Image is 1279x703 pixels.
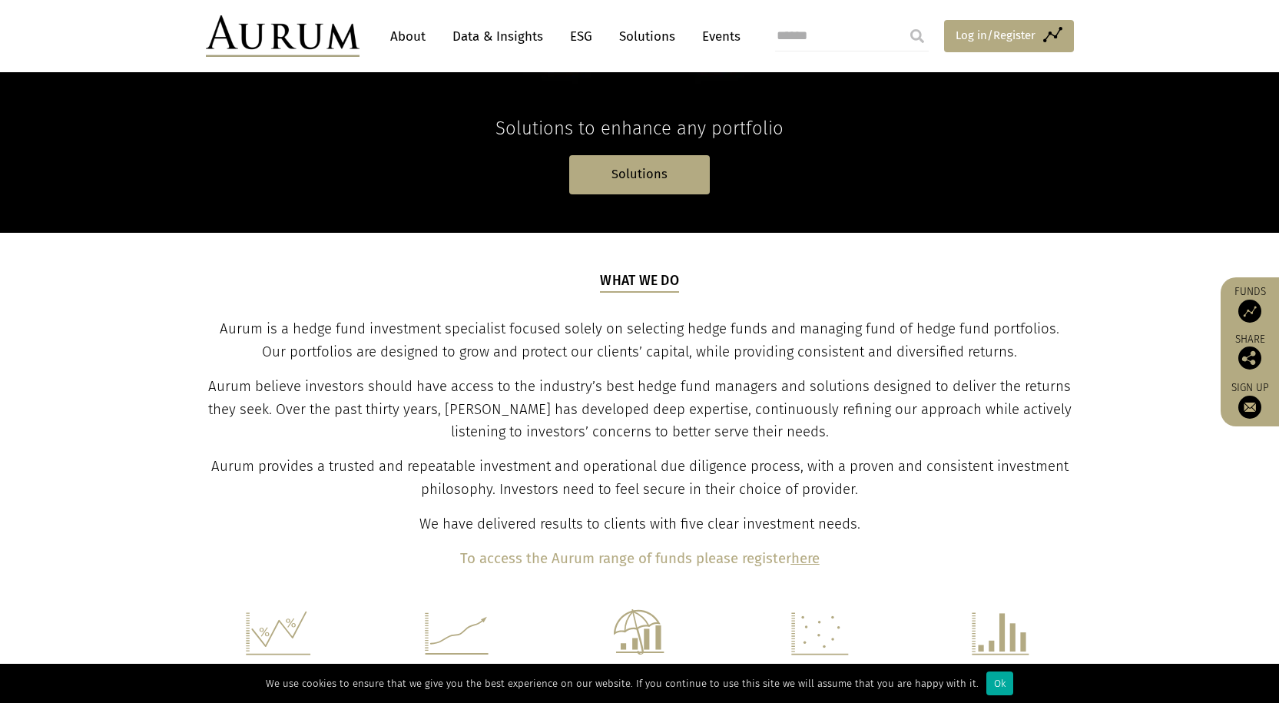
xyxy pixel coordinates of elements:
[419,516,860,532] span: We have delivered results to clients with five clear investment needs.
[694,22,741,51] a: Events
[1238,396,1261,419] img: Sign up to our newsletter
[211,458,1069,498] span: Aurum provides a trusted and repeatable investment and operational due diligence process, with a ...
[445,22,551,51] a: Data & Insights
[1238,347,1261,370] img: Share this post
[460,550,791,567] b: To access the Aurum range of funds please register
[1228,381,1271,419] a: Sign up
[600,271,679,293] h5: What we do
[495,118,784,139] span: Solutions to enhance any portfolio
[791,550,820,567] a: here
[562,22,600,51] a: ESG
[208,378,1072,441] span: Aurum believe investors should have access to the industry’s best hedge fund managers and solutio...
[902,21,933,51] input: Submit
[986,671,1013,695] div: Ok
[383,22,433,51] a: About
[1228,334,1271,370] div: Share
[206,15,360,57] img: Aurum
[611,22,683,51] a: Solutions
[944,20,1074,52] a: Log in/Register
[1238,300,1261,323] img: Access Funds
[1228,285,1271,323] a: Funds
[220,320,1059,360] span: Aurum is a hedge fund investment specialist focused solely on selecting hedge funds and managing ...
[956,26,1035,45] span: Log in/Register
[569,155,710,194] a: Solutions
